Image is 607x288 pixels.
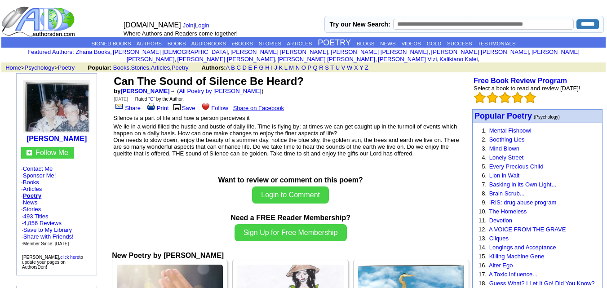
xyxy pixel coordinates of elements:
[21,165,92,247] font: · · · · · · ·
[431,49,529,55] a: [PERSON_NAME] [PERSON_NAME]
[489,271,537,278] a: A Toxic Influence...
[195,22,209,29] a: Login
[259,41,281,46] a: STORIES
[489,253,545,260] a: Killing Machine Gene
[23,186,42,192] a: Articles
[1,6,77,37] img: logo_ad.gif
[439,56,478,62] a: Kalikiano Kalei
[479,226,487,233] font: 12.
[479,271,487,278] font: 17.
[284,64,288,71] a: L
[287,41,312,46] a: ARTICLES
[479,244,487,251] font: 14.
[169,88,263,94] font: → ( )
[25,64,54,71] a: Psychology
[230,50,230,55] font: i
[447,41,472,46] a: SUCCESS
[489,172,519,179] a: Lion in Wait
[127,49,580,62] a: [PERSON_NAME] [PERSON_NAME]
[329,21,390,28] label: Try our New Search:
[230,214,350,222] b: Need a FREE Reader Membership?
[113,123,459,157] font: We lie in a world filled the hustle and bustle of daily life. Time is flying by; at times we can ...
[489,199,557,206] a: IRIS: drug abuse program
[524,92,536,103] img: bigemptystars.png
[27,49,74,55] font: :
[23,206,41,213] a: Stories
[347,64,352,71] a: W
[183,22,194,29] a: Join
[489,208,527,215] a: The Homeless
[147,103,155,110] img: print.gif
[359,64,363,71] a: Y
[289,64,294,71] a: M
[474,111,532,120] font: Popular Poetry
[482,127,487,134] font: 1.
[357,41,375,46] a: BLOGS
[76,49,580,62] font: , , , , , , , , , ,
[489,190,525,197] a: Brain Scrub...
[235,229,347,236] a: Sign Up for Free Membership
[489,163,544,170] a: Every Precious Child
[23,233,74,240] a: Share with Friends!
[325,64,329,71] a: S
[439,57,439,62] font: i
[378,56,437,62] a: [PERSON_NAME] Vizi
[318,38,351,47] a: POETRY
[124,21,181,29] font: [DOMAIN_NAME]
[114,105,141,111] a: Share
[479,235,487,242] font: 13.
[176,57,177,62] font: i
[265,64,269,71] a: H
[534,115,560,120] font: (Psychology)
[487,92,498,103] img: bigemptystars.png
[479,280,487,287] font: 18.
[114,88,169,94] font: by
[531,50,532,55] font: i
[489,235,509,242] a: Cliques
[113,115,250,121] font: Silence is a part of life and how a person perceives it
[23,165,53,172] a: Contact Me
[482,190,487,197] font: 8.
[474,112,532,120] a: Popular Poetry
[23,172,56,179] a: Sponsor Me!
[23,213,49,220] a: 493 Titles
[131,64,149,71] a: Stories
[474,85,580,92] font: Select a book to read and review [DATE]!
[489,154,524,161] a: Lonely Street
[499,92,511,103] img: bigemptystars.png
[489,262,513,269] a: Alter Ego
[489,145,519,152] a: Mind Blown
[218,176,363,184] b: Want to review or comment on this poem?
[319,64,323,71] a: R
[278,56,375,62] a: [PERSON_NAME] [PERSON_NAME]
[23,199,38,206] a: News
[478,41,515,46] a: TESTIMONIALS
[120,88,169,94] a: [PERSON_NAME]
[248,64,253,71] a: E
[307,64,311,71] a: P
[377,57,378,62] font: i
[243,64,247,71] a: D
[489,226,566,233] a: A VOICE FROM THE GRAVE
[115,103,123,110] img: share_page.gif
[474,77,567,84] b: Free Book Review Program
[482,136,487,143] font: 2.
[235,224,347,241] button: Sign Up for Free Membership
[202,102,209,110] img: heart.gif
[279,64,283,71] a: K
[479,262,487,269] font: 16.
[479,217,487,224] font: 11.
[168,41,186,46] a: BOOKS
[489,181,557,188] a: Basking in its Own Light...
[482,181,487,188] font: 7.
[88,64,111,71] b: Popular:
[135,97,184,102] font: Rated " " by the Author.
[479,57,480,62] font: i
[23,241,69,246] font: Member Since: [DATE]
[296,64,300,71] a: N
[27,135,87,142] b: [PERSON_NAME]
[330,64,334,71] a: T
[60,255,79,260] a: click here
[401,41,421,46] a: VIDEOS
[151,64,170,71] a: Articles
